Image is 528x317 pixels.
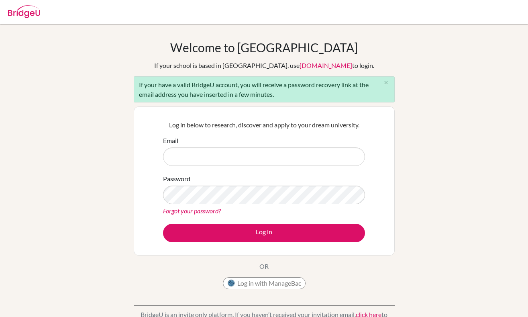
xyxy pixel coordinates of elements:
label: Email [163,136,178,145]
img: Bridge-U [8,5,40,18]
label: Password [163,174,190,184]
div: If your school is based in [GEOGRAPHIC_DATA], use to login. [154,61,374,70]
div: If your have a valid BridgeU account, you will receive a password recovery link at the email addr... [134,76,395,102]
p: OR [259,262,269,271]
button: Log in with ManageBac [223,277,306,289]
h1: Welcome to [GEOGRAPHIC_DATA] [170,40,358,55]
button: Log in [163,224,365,242]
a: [DOMAIN_NAME] [300,61,352,69]
i: close [383,80,389,86]
a: Forgot your password? [163,207,221,215]
iframe: Intercom live chat [501,290,520,309]
button: Close [378,77,394,89]
p: Log in below to research, discover and apply to your dream university. [163,120,365,130]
